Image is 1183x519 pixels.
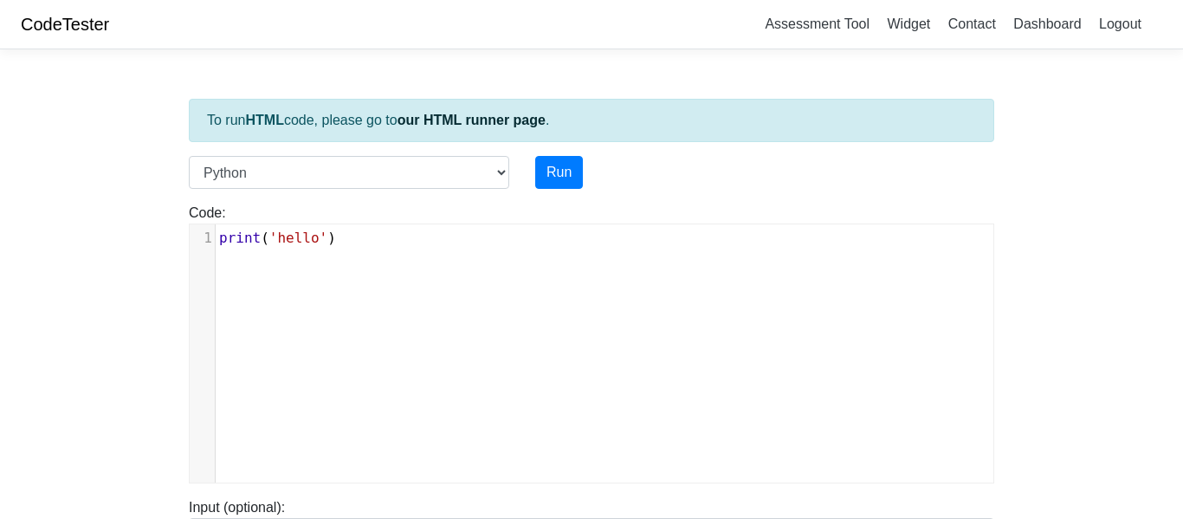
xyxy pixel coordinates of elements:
[176,203,1007,483] div: Code:
[269,230,327,246] span: 'hello'
[758,10,876,38] a: Assessment Tool
[880,10,937,38] a: Widget
[219,230,261,246] span: print
[189,99,994,142] div: To run code, please go to .
[219,230,336,246] span: ( )
[535,156,583,189] button: Run
[941,10,1003,38] a: Contact
[398,113,546,127] a: our HTML runner page
[1092,10,1148,38] a: Logout
[21,15,109,34] a: CodeTester
[245,113,283,127] strong: HTML
[1006,10,1088,38] a: Dashboard
[190,228,215,249] div: 1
